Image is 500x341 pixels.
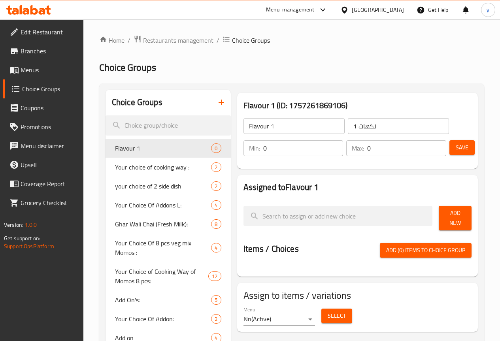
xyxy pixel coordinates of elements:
div: Your Choice Of Addons L:4 [106,196,231,215]
span: Add New [445,208,465,228]
span: Promotions [21,122,77,132]
div: Add On's:5 [106,290,231,309]
a: Branches [3,41,83,60]
span: Choice Groups [22,84,77,94]
li: / [128,36,130,45]
span: Your Choice Of 8 pcs veg mix Momos : [115,238,211,257]
a: Home [99,36,125,45]
span: 4 [211,202,221,209]
div: your choice of 2 side dish2 [106,177,231,196]
span: Save [456,143,468,153]
span: Select [328,311,346,321]
span: your choice of 2 side dish [115,181,211,191]
span: Branches [21,46,77,56]
a: Choice Groups [3,79,83,98]
div: Choices [211,243,221,252]
a: Support.OpsPlatform [4,241,54,251]
h2: Assigned to Flavour 1 [243,181,472,193]
h2: Items / Choices [243,243,299,255]
span: Menus [21,65,77,75]
button: Add New [439,206,472,230]
a: Restaurants management [134,35,213,45]
div: Choices [211,219,221,229]
p: Min: [249,143,260,153]
a: Coupons [3,98,83,117]
div: Menu-management [266,5,315,15]
div: Your choice of cooking way :2 [106,158,231,177]
h2: Assign to items / variations [243,289,472,302]
span: 2 [211,315,221,323]
span: 2 [211,183,221,190]
a: Promotions [3,117,83,136]
div: Ghar Wali Chai (Fresh Milk):8 [106,215,231,234]
span: 0 [211,145,221,152]
div: Choices [211,162,221,172]
h3: Flavour 1 (ID: 1757261869106) [243,99,472,112]
span: Your choice of cooking way : [115,162,211,172]
div: Choices [211,181,221,191]
span: 2 [211,164,221,171]
a: Grocery Checklist [3,193,83,212]
span: Your Choice of Cooking Way of Momos 8 pcs: [115,267,208,286]
input: search [243,206,433,226]
span: Coupons [21,103,77,113]
span: Your Choice Of Addons L: [115,200,211,210]
li: / [217,36,219,45]
button: Select [321,309,352,323]
span: Ghar Wali Chai (Fresh Milk): [115,219,211,229]
p: Max: [352,143,364,153]
span: Get support on: [4,233,40,243]
a: Upsell [3,155,83,174]
a: Edit Restaurant [3,23,83,41]
span: 12 [209,273,221,280]
h2: Choice Groups [112,96,162,108]
button: Save [449,140,475,155]
span: Coverage Report [21,179,77,188]
span: Restaurants management [143,36,213,45]
span: Add On's: [115,295,211,305]
div: Choices [211,314,221,324]
div: Choices [208,271,221,281]
button: Add (0) items to choice group [380,243,472,258]
span: Grocery Checklist [21,198,77,207]
div: Flavour 10 [106,139,231,158]
span: 8 [211,220,221,228]
span: 1.0.0 [25,220,37,230]
div: Choices [211,295,221,305]
span: 5 [211,296,221,304]
span: Your Choice Of Addon: [115,314,211,324]
span: Version: [4,220,23,230]
div: [GEOGRAPHIC_DATA] [352,6,404,14]
div: Nn(Active) [243,313,315,326]
span: Menu disclaimer [21,141,77,151]
span: Edit Restaurant [21,27,77,37]
a: Menus [3,60,83,79]
label: Menu [243,307,255,312]
span: Flavour 1 [115,143,211,153]
span: Add (0) items to choice group [386,245,465,255]
nav: breadcrumb [99,35,484,45]
div: Choices [211,200,221,210]
div: Your Choice Of 8 pcs veg mix Momos :4 [106,234,231,262]
span: Choice Groups [232,36,270,45]
a: Coverage Report [3,174,83,193]
span: 4 [211,244,221,252]
span: y [487,6,489,14]
div: Your Choice Of Addon:2 [106,309,231,328]
span: Choice Groups [99,58,156,76]
div: Choices [211,143,221,153]
input: search [106,115,231,136]
div: Your Choice of Cooking Way of Momos 8 pcs:12 [106,262,231,290]
a: Menu disclaimer [3,136,83,155]
span: Upsell [21,160,77,170]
